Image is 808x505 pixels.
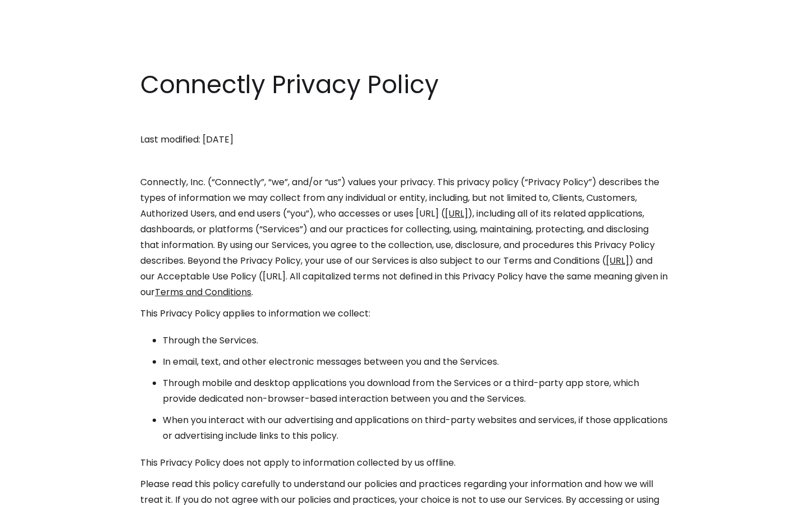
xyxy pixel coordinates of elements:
[163,333,668,348] li: Through the Services.
[606,254,629,267] a: [URL]
[140,455,668,471] p: This Privacy Policy does not apply to information collected by us offline.
[140,132,668,148] p: Last modified: [DATE]
[140,175,668,300] p: Connectly, Inc. (“Connectly”, “we”, and/or “us”) values your privacy. This privacy policy (“Priva...
[140,111,668,126] p: ‍
[445,207,468,220] a: [URL]
[140,306,668,322] p: This Privacy Policy applies to information we collect:
[163,375,668,407] li: Through mobile and desktop applications you download from the Services or a third-party app store...
[163,354,668,370] li: In email, text, and other electronic messages between you and the Services.
[155,286,251,299] a: Terms and Conditions
[163,412,668,444] li: When you interact with our advertising and applications on third-party websites and services, if ...
[140,153,668,169] p: ‍
[140,67,668,102] h1: Connectly Privacy Policy
[22,485,67,501] ul: Language list
[11,484,67,501] aside: Language selected: English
